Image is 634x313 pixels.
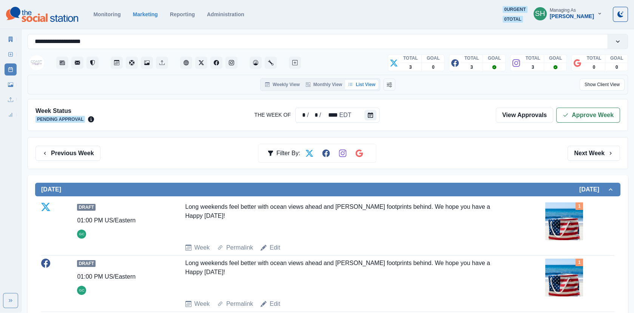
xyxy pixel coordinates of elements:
[5,79,17,91] a: Media Library
[195,57,207,69] button: Twitter
[464,55,479,62] p: TOTAL
[503,6,527,13] span: 0 urgent
[550,13,594,20] div: [PERSON_NAME]
[587,55,602,62] p: TOTAL
[71,57,83,69] button: Messages
[496,108,553,123] a: View Approvals
[267,146,300,161] div: Filter By:
[306,111,309,120] div: /
[185,202,506,237] div: Long weekends feel better with ocean views ahead and [PERSON_NAME] footprints behind. We hope you...
[41,186,61,193] h2: [DATE]
[126,57,138,69] button: Content Pool
[79,286,84,295] div: Gizelle Carlos
[5,109,17,121] a: Review Summary
[610,55,623,62] p: GOAL
[156,57,168,69] button: Uploads
[302,146,317,161] button: Filter by Twitter
[364,110,376,120] button: The Week Of
[5,94,17,106] a: Uploads
[580,79,625,91] button: Show Client View
[29,55,44,70] img: 116913784609036
[5,48,17,60] a: New Post
[225,57,238,69] button: Instagram
[575,202,583,210] div: Total Media Attached
[207,11,244,17] a: Administration
[262,80,303,89] button: Weekly View
[35,146,100,161] button: Previous Week
[432,64,435,71] p: 0
[575,259,583,266] div: Total Media Attached
[185,259,506,293] div: Long weekends feel better with ocean views ahead and [PERSON_NAME] footprints behind. We hope you...
[250,57,262,69] button: Dashboard
[615,64,618,71] p: 0
[470,64,473,71] p: 3
[270,299,280,308] a: Edit
[549,55,562,62] p: GOAL
[133,11,158,17] a: Marketing
[226,243,253,252] a: Permalink
[338,111,352,120] div: The Week Of
[270,243,280,252] a: Edit
[322,111,338,120] div: The Week Of
[194,299,210,308] a: Week
[318,146,333,161] button: Filter by Facebook
[255,111,291,119] label: The Week Of
[226,299,253,308] a: Permalink
[6,7,78,22] img: logoTextSVG.62801f218bc96a9b266caa72a09eb111.svg
[532,64,534,71] p: 3
[345,80,378,89] button: List View
[297,111,352,120] div: Date
[265,57,277,69] button: Administration
[383,79,395,91] button: Change View Order
[303,80,345,89] button: Monthly View
[77,272,136,281] div: 01:00 PM US/Eastern
[427,55,440,62] p: GOAL
[568,146,620,161] button: Next Week
[545,202,583,240] img: pjg1g6cwyewhb43ae7e0
[86,57,99,69] a: Reviews
[77,204,96,211] span: Draft
[35,183,620,196] button: [DATE][DATE]
[77,260,96,267] span: Draft
[289,57,301,69] button: Create New Post
[403,55,418,62] p: TOTAL
[319,111,322,120] div: /
[528,6,608,21] button: Managing As[PERSON_NAME]
[111,57,123,69] button: Post Schedule
[526,55,540,62] p: TOTAL
[77,216,136,225] div: 01:00 PM US/Eastern
[141,57,153,69] a: Media Library
[535,5,545,23] div: Sara Haas
[210,57,222,69] button: Facebook
[352,146,367,161] button: Filter by Google
[3,293,18,308] button: Expand
[35,116,85,123] span: Pending Approval
[56,57,68,69] button: Stream
[35,107,94,114] h2: Week Status
[295,108,379,123] div: The Week Of
[593,64,595,71] p: 0
[180,57,192,69] button: Client Website
[335,146,350,161] button: Filter by Instagram
[79,230,84,239] div: Gizelle Carlos
[503,16,523,23] span: 0 total
[5,33,17,45] a: Marketing Summary
[545,259,583,296] img: pjg1g6cwyewhb43ae7e0
[93,11,120,17] a: Monitoring
[613,7,628,22] button: Toggle Mode
[5,63,17,76] a: Post Schedule
[310,111,319,120] div: The Week Of
[579,186,607,193] h2: [DATE]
